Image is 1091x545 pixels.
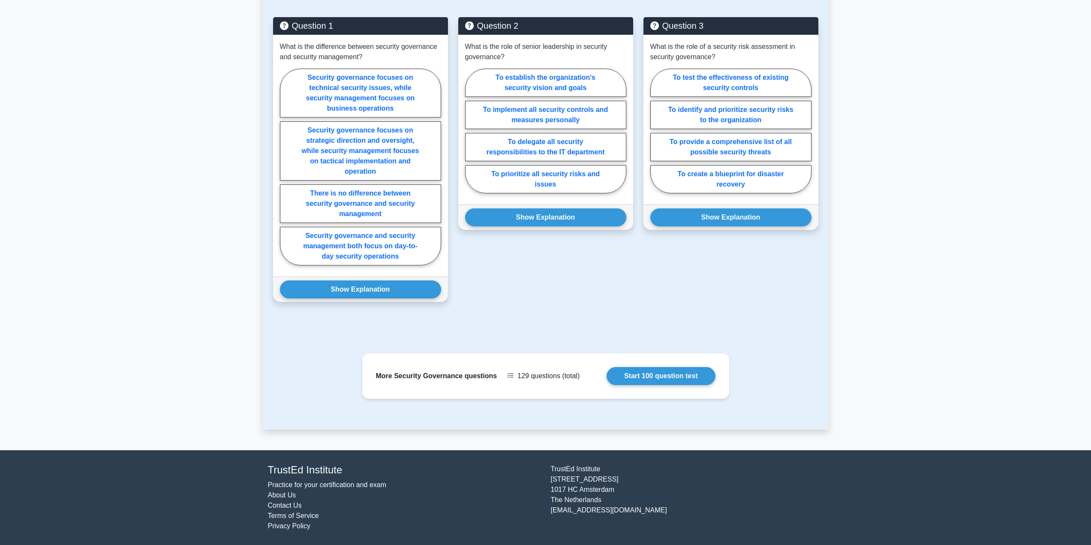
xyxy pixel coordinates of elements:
h5: Question 3 [650,21,811,31]
label: To prioritize all security risks and issues [465,165,626,193]
p: What is the role of a security risk assessment in security governance? [650,42,811,62]
button: Show Explanation [650,208,811,226]
label: Security governance focuses on technical security issues, while security management focuses on bu... [280,69,441,117]
label: To test the effectiveness of existing security controls [650,69,811,97]
label: To implement all security controls and measures personally [465,101,626,129]
label: Security governance focuses on strategic direction and oversight, while security management focus... [280,121,441,181]
label: To create a blueprint for disaster recovery [650,165,811,193]
label: To identify and prioritize security risks to the organization [650,101,811,129]
p: What is the role of senior leadership in security governance? [465,42,626,62]
div: TrustEd Institute [STREET_ADDRESS] 1017 HC Amsterdam The Netherlands [EMAIL_ADDRESS][DOMAIN_NAME] [546,464,829,531]
label: There is no difference between security governance and security management [280,184,441,223]
p: What is the difference between security governance and security management? [280,42,441,62]
a: Terms of Service [268,512,319,519]
a: Contact Us [268,502,302,509]
label: Security governance and security management both focus on day-to-day security operations [280,227,441,265]
button: Show Explanation [465,208,626,226]
a: Privacy Policy [268,522,311,530]
label: To provide a comprehensive list of all possible security threats [650,133,811,161]
h5: Question 1 [280,21,441,31]
label: To establish the organization's security vision and goals [465,69,626,97]
a: Start 100 question test [607,367,715,385]
h4: TrustEd Institute [268,464,541,476]
a: Practice for your certification and exam [268,481,387,488]
label: To delegate all security responsibilities to the IT department [465,133,626,161]
h5: Question 2 [465,21,626,31]
a: About Us [268,491,296,499]
button: Show Explanation [280,280,441,298]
